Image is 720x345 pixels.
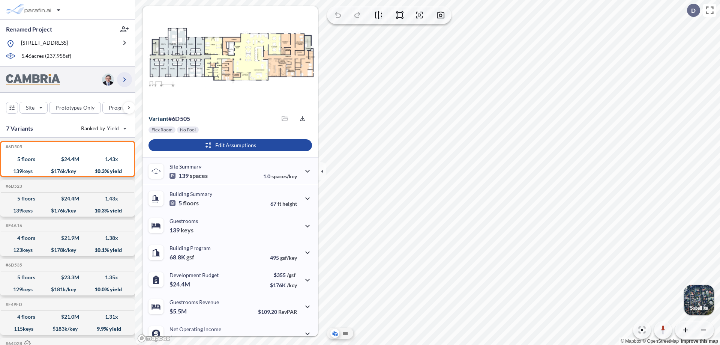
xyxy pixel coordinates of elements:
[684,285,714,315] button: Switcher ImageSatellite
[169,299,219,305] p: Guestrooms Revenue
[169,326,221,332] p: Net Operating Income
[258,309,297,315] p: $109.20
[277,200,281,207] span: ft
[151,127,172,133] p: Flex Room
[270,255,297,261] p: 495
[169,245,211,251] p: Building Program
[186,253,194,261] span: gsf
[4,144,22,149] h5: Click to copy the code
[102,102,143,114] button: Program
[621,339,641,344] a: Mapbox
[148,115,190,122] p: # 6d505
[270,200,297,207] p: 67
[280,336,297,342] span: margin
[180,127,196,133] p: No Pool
[55,104,94,111] p: Prototypes Only
[169,172,208,179] p: 139
[270,282,297,288] p: $176K
[681,339,718,344] a: Improve this map
[271,173,297,179] span: spaces/key
[215,142,256,149] p: Edit Assumptions
[169,272,219,278] p: Development Budget
[280,255,297,261] span: gsf/key
[169,280,191,288] p: $24.4M
[330,329,339,338] button: Aerial View
[287,272,295,278] span: /gsf
[21,52,71,60] p: 5.46 acres ( 237,958 sf)
[169,226,193,234] p: 139
[102,74,114,86] img: user logo
[642,339,679,344] a: OpenStreetMap
[4,302,22,307] h5: Click to copy the code
[190,172,208,179] span: spaces
[169,253,194,261] p: 68.8K
[6,74,60,86] img: BrandImage
[4,262,22,268] h5: Click to copy the code
[684,285,714,315] img: Switcher Image
[287,282,297,288] span: /key
[265,336,297,342] p: 45.0%
[691,7,696,14] p: D
[183,199,199,207] span: floors
[109,104,130,111] p: Program
[4,184,22,189] h5: Click to copy the code
[169,307,188,315] p: $5.5M
[263,173,297,179] p: 1.0
[6,25,52,33] p: Renamed Project
[6,124,33,133] p: 7 Variants
[75,122,131,134] button: Ranked by Yield
[282,200,297,207] span: height
[169,218,198,224] p: Guestrooms
[49,102,101,114] button: Prototypes Only
[107,125,119,132] span: Yield
[341,329,350,338] button: Site Plan
[169,199,199,207] p: 5
[278,309,297,315] span: RevPAR
[169,191,212,197] p: Building Summary
[148,115,168,122] span: Variant
[19,102,48,114] button: Site
[148,139,312,151] button: Edit Assumptions
[4,223,22,228] h5: Click to copy the code
[137,334,170,343] a: Mapbox homepage
[26,104,34,111] p: Site
[169,163,201,170] p: Site Summary
[270,272,297,278] p: $355
[21,39,68,48] p: [STREET_ADDRESS]
[181,226,193,234] span: keys
[690,305,708,311] p: Satellite
[169,334,188,342] p: $2.5M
